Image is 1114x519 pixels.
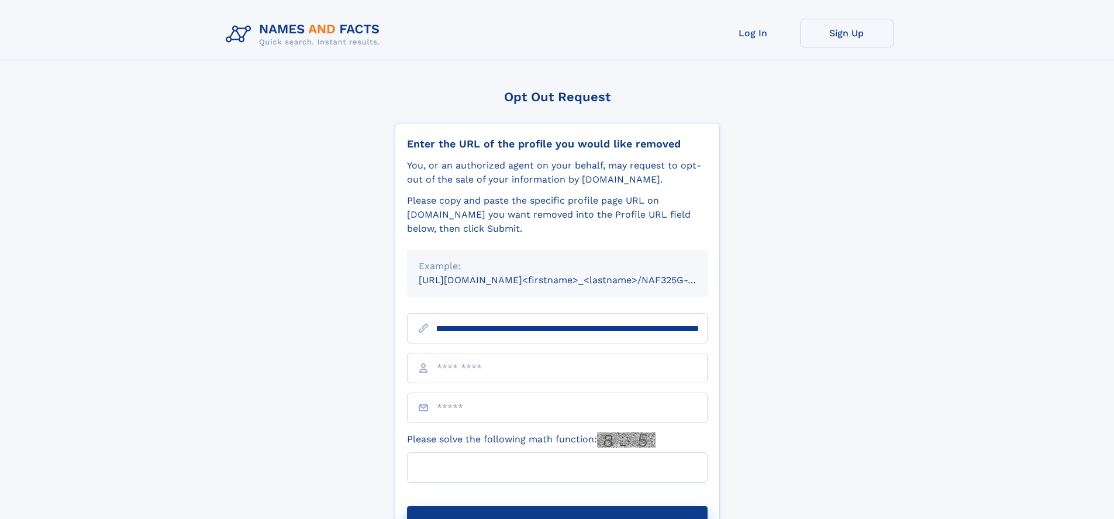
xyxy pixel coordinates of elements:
[221,19,389,50] img: Logo Names and Facts
[407,432,656,448] label: Please solve the following math function:
[407,194,708,236] div: Please copy and paste the specific profile page URL on [DOMAIN_NAME] you want removed into the Pr...
[800,19,894,47] a: Sign Up
[407,159,708,187] div: You, or an authorized agent on your behalf, may request to opt-out of the sale of your informatio...
[419,259,696,273] div: Example:
[419,274,730,286] small: [URL][DOMAIN_NAME]<firstname>_<lastname>/NAF325G-xxxxxxxx
[395,90,720,104] div: Opt Out Request
[407,138,708,150] div: Enter the URL of the profile you would like removed
[706,19,800,47] a: Log In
